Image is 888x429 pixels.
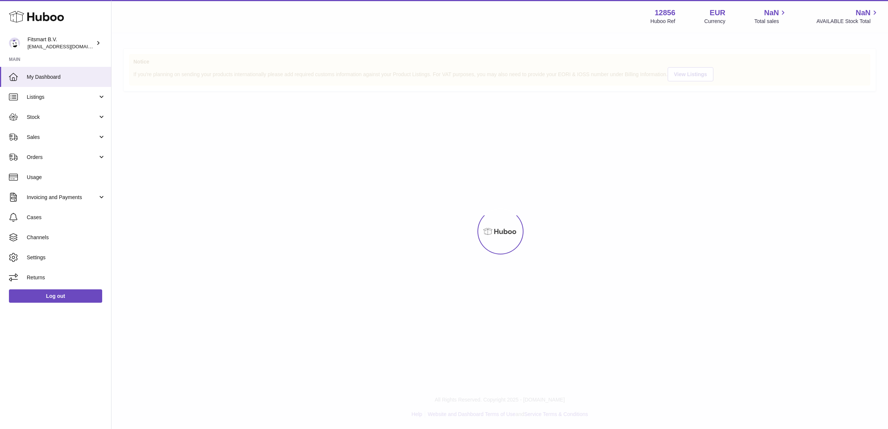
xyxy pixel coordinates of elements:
[704,18,726,25] div: Currency
[27,94,98,101] span: Listings
[754,18,787,25] span: Total sales
[27,114,98,121] span: Stock
[651,18,675,25] div: Huboo Ref
[655,8,675,18] strong: 12856
[27,174,106,181] span: Usage
[27,36,94,50] div: Fitsmart B.V.
[754,8,787,25] a: NaN Total sales
[764,8,779,18] span: NaN
[27,214,106,221] span: Cases
[27,43,109,49] span: [EMAIL_ADDRESS][DOMAIN_NAME]
[27,134,98,141] span: Sales
[27,254,106,261] span: Settings
[27,74,106,81] span: My Dashboard
[816,8,879,25] a: NaN AVAILABLE Stock Total
[27,274,106,281] span: Returns
[816,18,879,25] span: AVAILABLE Stock Total
[27,194,98,201] span: Invoicing and Payments
[9,38,20,49] img: internalAdmin-12856@internal.huboo.com
[27,154,98,161] span: Orders
[27,234,106,241] span: Channels
[710,8,725,18] strong: EUR
[9,289,102,303] a: Log out
[856,8,871,18] span: NaN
